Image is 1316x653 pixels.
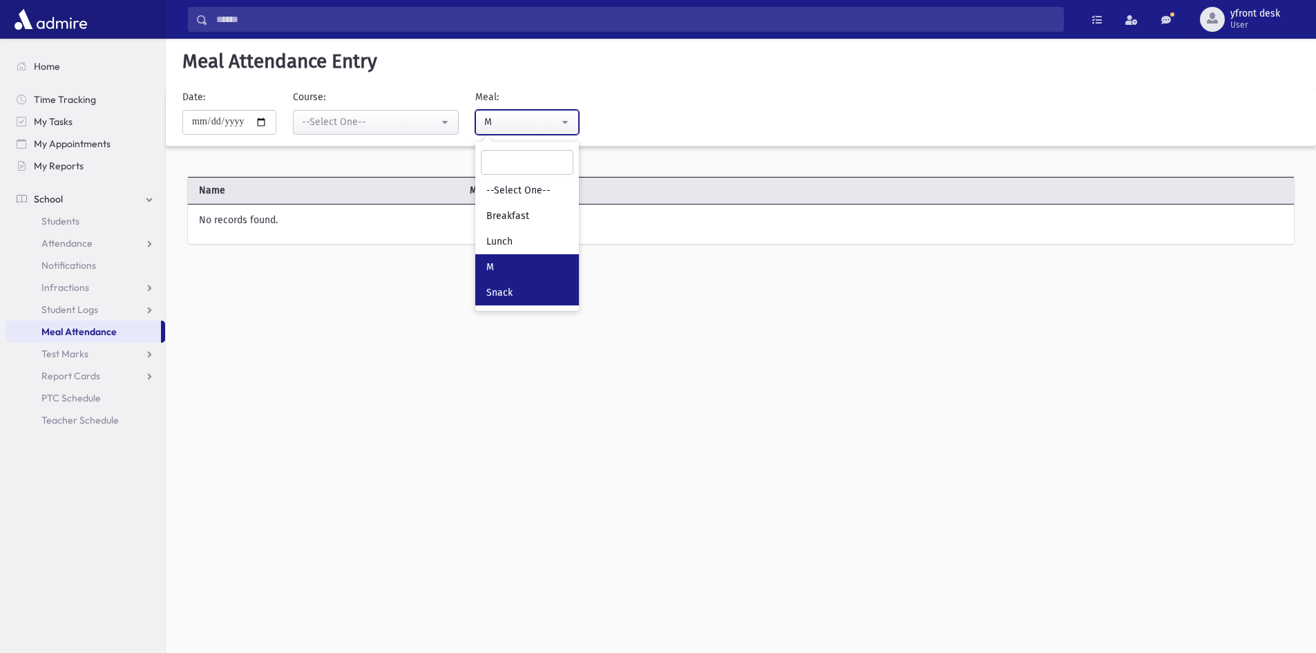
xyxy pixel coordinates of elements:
span: M [486,261,494,274]
a: My Appointments [6,133,165,155]
button: M [475,110,579,135]
span: --Select One-- [486,184,551,198]
span: Snack [486,286,513,300]
a: Report Cards [6,365,165,387]
span: Test Marks [41,348,88,360]
a: Notifications [6,254,165,276]
span: Time Tracking [34,93,96,106]
div: M [484,115,559,129]
span: PTC Schedule [41,392,101,404]
span: Meal Attendance [41,325,117,338]
a: Test Marks [6,343,165,365]
a: PTC Schedule [6,387,165,409]
a: Time Tracking [6,88,165,111]
a: Students [6,210,165,232]
span: Attendance [41,237,93,249]
img: AdmirePro [11,6,90,33]
button: --Select One-- [293,110,459,135]
span: Report Cards [41,370,100,382]
label: No records found. [199,213,278,227]
span: Home [34,60,60,73]
a: Meal Attendance [6,321,161,343]
span: School [34,193,63,205]
span: yfront desk [1230,8,1280,19]
a: Attendance [6,232,165,254]
h5: Meal Attendance Entry [177,50,1305,73]
span: My Reports [34,160,84,172]
input: Search [208,7,1063,32]
a: My Tasks [6,111,165,133]
span: Student Logs [41,303,98,316]
label: Date: [182,90,205,104]
a: Home [6,55,165,77]
a: My Reports [6,155,165,177]
span: Infractions [41,281,89,294]
span: User [1230,19,1280,30]
span: Breakfast [486,209,529,223]
span: Name [188,183,464,198]
a: School [6,188,165,210]
span: My Tasks [34,115,73,128]
span: Students [41,215,79,227]
span: Lunch [486,235,513,249]
input: Search [481,150,573,175]
span: Notifications [41,259,96,272]
a: Infractions [6,276,165,299]
span: Meal Attendance [464,183,741,198]
label: Meal: [475,90,499,104]
label: Course: [293,90,325,104]
a: Student Logs [6,299,165,321]
span: Teacher Schedule [41,414,119,426]
a: Teacher Schedule [6,409,165,431]
div: --Select One-- [302,115,439,129]
span: My Appointments [34,138,111,150]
